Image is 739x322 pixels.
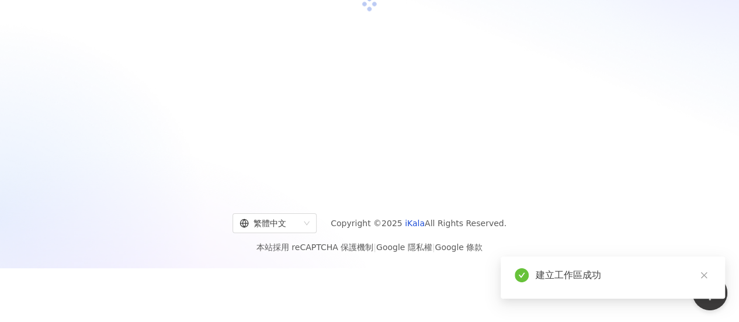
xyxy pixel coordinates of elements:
span: | [432,243,435,252]
a: Google 條款 [435,243,483,252]
a: iKala [405,219,425,228]
div: 建立工作區成功 [536,268,711,282]
span: | [373,243,376,252]
span: 本站採用 reCAPTCHA 保護機制 [256,240,483,254]
span: close [700,271,708,279]
span: Copyright © 2025 All Rights Reserved. [331,216,506,230]
div: 繁體中文 [240,214,299,233]
a: Google 隱私權 [376,243,432,252]
span: check-circle [515,268,529,282]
